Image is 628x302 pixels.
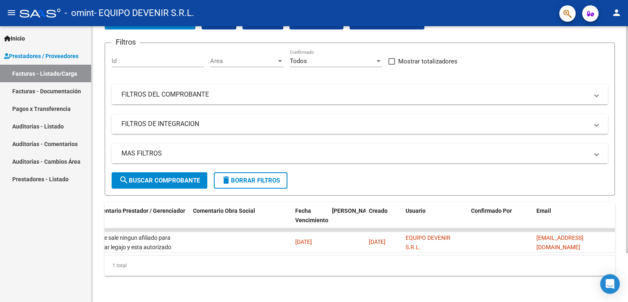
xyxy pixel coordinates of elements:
[121,149,588,158] mat-panel-title: MAS FILTROS
[121,119,588,128] mat-panel-title: FILTROS DE INTEGRACION
[112,172,207,189] button: Buscar Comprobante
[329,202,366,238] datatable-header-cell: Fecha Confimado
[105,255,615,276] div: 1 total
[190,202,292,238] datatable-header-cell: Comentario Obra Social
[221,177,280,184] span: Borrar Filtros
[402,202,468,238] datatable-header-cell: Usuario
[87,202,190,238] datatable-header-cell: Comentario Prestador / Gerenciador
[295,239,312,245] span: [DATE]
[406,234,451,250] span: EQUIPO DEVENIR S.R.L.
[600,274,620,294] div: Open Intercom Messenger
[91,234,171,250] span: No me sale ningun afiliado para asociar legajo y esta autorizado
[193,207,255,214] span: Comentario Obra Social
[536,207,551,214] span: Email
[91,207,185,214] span: Comentario Prestador / Gerenciador
[119,177,200,184] span: Buscar Comprobante
[471,207,512,214] span: Confirmado Por
[533,202,615,238] datatable-header-cell: Email
[4,34,25,43] span: Inicio
[112,114,608,134] mat-expansion-panel-header: FILTROS DE INTEGRACION
[210,57,276,65] span: Area
[292,202,329,238] datatable-header-cell: Fecha Vencimiento
[112,36,140,48] h3: Filtros
[295,207,328,223] span: Fecha Vencimiento
[536,234,583,250] span: [EMAIL_ADDRESS][DOMAIN_NAME]
[612,8,621,18] mat-icon: person
[214,172,287,189] button: Borrar Filtros
[366,202,402,238] datatable-header-cell: Creado
[406,207,426,214] span: Usuario
[7,8,16,18] mat-icon: menu
[94,4,194,22] span: - EQUIPO DEVENIR S.R.L.
[221,175,231,185] mat-icon: delete
[290,57,307,65] span: Todos
[65,4,94,22] span: - omint
[112,85,608,104] mat-expansion-panel-header: FILTROS DEL COMPROBANTE
[468,202,533,238] datatable-header-cell: Confirmado Por
[119,175,129,185] mat-icon: search
[332,207,376,214] span: [PERSON_NAME]
[369,239,386,245] span: [DATE]
[112,144,608,163] mat-expansion-panel-header: MAS FILTROS
[398,56,458,66] span: Mostrar totalizadores
[4,52,78,61] span: Prestadores / Proveedores
[369,207,388,214] span: Creado
[121,90,588,99] mat-panel-title: FILTROS DEL COMPROBANTE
